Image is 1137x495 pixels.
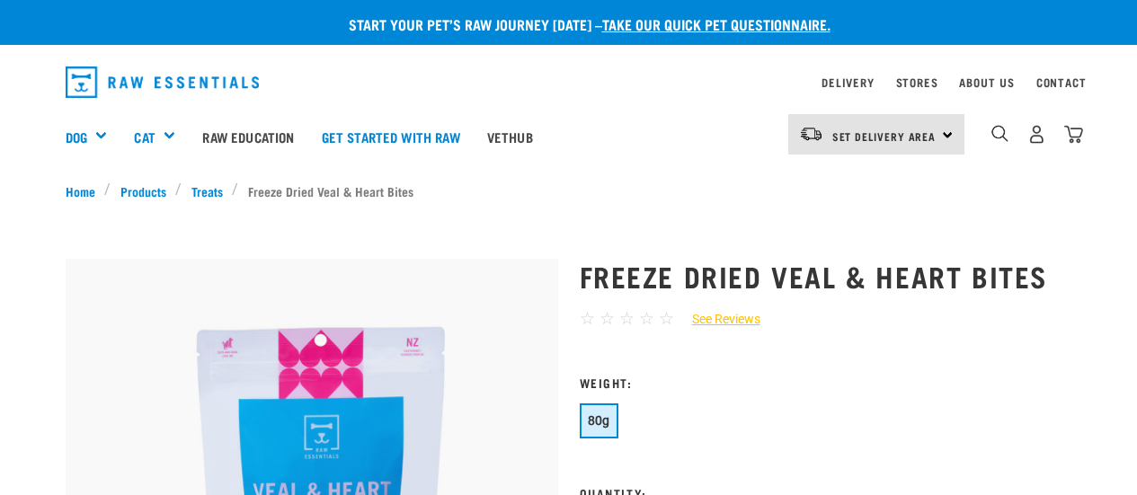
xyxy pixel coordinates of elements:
h3: Weight: [580,376,1072,389]
a: Contact [1036,79,1087,85]
img: home-icon-1@2x.png [991,125,1008,142]
span: ☆ [600,308,615,329]
span: ☆ [659,308,674,329]
a: Vethub [474,101,546,172]
a: Products [111,181,175,200]
nav: dropdown navigation [51,59,1087,105]
a: Dog [66,127,87,147]
img: Raw Essentials Logo [66,66,260,98]
span: ☆ [639,308,654,329]
span: ☆ [580,308,595,329]
button: 80g [580,403,618,438]
a: Home [66,181,105,200]
span: ☆ [619,308,635,329]
a: take our quick pet questionnaire. [602,20,831,28]
span: 80g [588,413,610,428]
img: van-moving.png [799,126,823,142]
a: Cat [134,127,155,147]
a: Delivery [822,79,874,85]
a: See Reviews [674,310,760,329]
a: Stores [896,79,938,85]
img: user.png [1027,125,1046,144]
nav: breadcrumbs [66,181,1072,200]
a: Get started with Raw [308,101,474,172]
h1: Freeze Dried Veal & Heart Bites [580,260,1072,292]
a: About Us [959,79,1014,85]
a: Treats [182,181,232,200]
span: Set Delivery Area [832,133,937,139]
img: home-icon@2x.png [1064,125,1083,144]
a: Raw Education [189,101,307,172]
